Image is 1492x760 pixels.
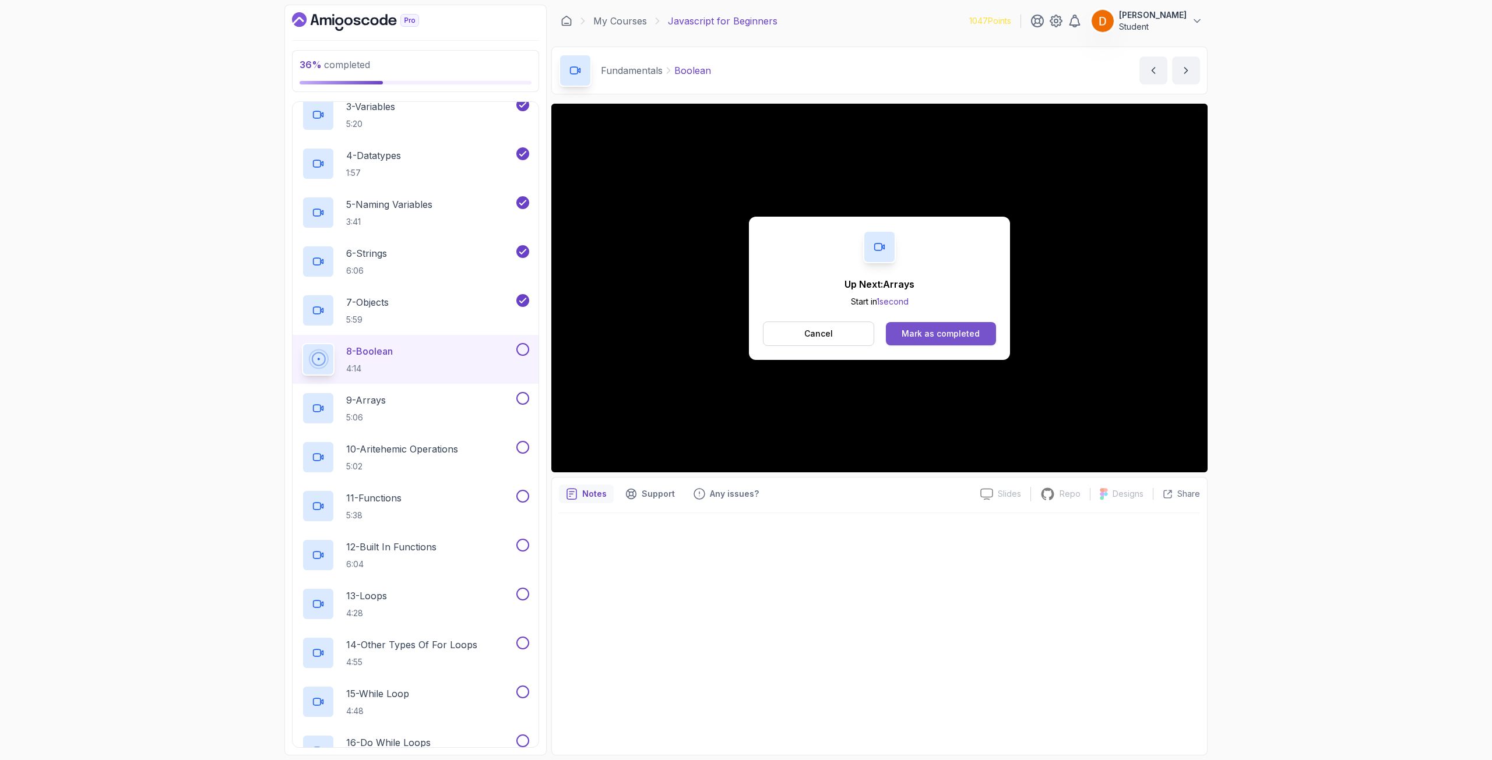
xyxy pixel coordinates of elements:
button: Cancel [763,321,874,346]
button: 6-Strings6:06 [302,245,529,278]
a: Dashboard [292,12,446,31]
p: 4 - Datatypes [346,149,401,162]
span: 36 % [300,59,322,70]
button: Mark as completed [886,322,996,345]
p: Support [642,488,675,500]
p: 5:06 [346,412,386,423]
p: 4:55 [346,656,477,668]
button: notes button [559,485,614,503]
p: 13 - Loops [346,589,387,603]
p: 14 - Other Types Of For Loops [346,638,477,652]
p: 16 - Do While Loops [346,736,431,750]
p: Share [1177,488,1200,500]
p: 10 - Aritehemic Operations [346,442,458,456]
button: 9-Arrays5:06 [302,392,529,425]
p: 5:38 [346,510,402,521]
p: 3:41 [346,216,432,228]
p: Boolean [674,63,711,77]
p: Up Next: Arrays [844,277,914,291]
p: 8 - Boolean [346,344,393,358]
p: 1047 Points [969,15,1011,27]
p: 12 - Built In Functions [346,540,437,554]
p: 5:02 [346,461,458,472]
p: Notes [582,488,607,500]
span: completed [300,59,370,70]
button: previous content [1139,56,1167,84]
button: 3-Variables5:20 [302,98,529,131]
p: Repo [1060,488,1081,500]
button: Support button [618,485,682,503]
p: 11 - Functions [346,491,402,505]
p: Cancel [804,328,833,340]
p: [PERSON_NAME] [1119,9,1187,21]
p: 7 - Objects [346,295,389,309]
a: Dashboard [561,15,572,27]
button: 7-Objects5:59 [302,294,529,327]
iframe: 8 - Boolean [551,104,1208,472]
p: 15 - While Loop [346,687,409,701]
p: 4:14 [346,363,393,374]
p: Designs [1113,488,1143,500]
button: 4-Datatypes1:57 [302,147,529,180]
p: 5 - Naming Variables [346,197,432,211]
p: Any issues? [710,488,759,500]
p: 3 - Variables [346,100,395,114]
p: Slides [998,488,1021,500]
p: 9 - Arrays [346,393,386,407]
p: 6 - Strings [346,246,387,260]
button: 14-Other Types Of For Loops4:55 [302,637,529,669]
button: 5-Naming Variables3:41 [302,196,529,229]
button: Share [1153,488,1200,500]
button: Feedback button [687,485,766,503]
p: 4:48 [346,705,409,717]
p: Start in [844,296,914,307]
div: Mark as completed [902,328,980,340]
p: Student [1119,21,1187,33]
img: user profile image [1092,10,1114,32]
p: Fundamentals [601,63,663,77]
a: My Courses [593,14,647,28]
button: 12-Built In Functions6:04 [302,539,529,571]
p: 1:57 [346,167,401,179]
p: 5:20 [346,118,395,130]
button: 10-Aritehemic Operations5:02 [302,441,529,473]
button: 13-Loops4:28 [302,588,529,620]
p: 6:06 [346,265,387,277]
button: 11-Functions5:38 [302,490,529,522]
p: 4:28 [346,607,387,619]
p: 6:04 [346,558,437,570]
p: 5:59 [346,314,389,326]
span: 1 second [877,296,909,306]
button: next content [1172,56,1200,84]
button: 8-Boolean4:14 [302,343,529,376]
button: 15-While Loop4:48 [302,685,529,718]
p: Javascript for Beginners [668,14,777,28]
button: user profile image[PERSON_NAME]Student [1091,9,1203,33]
